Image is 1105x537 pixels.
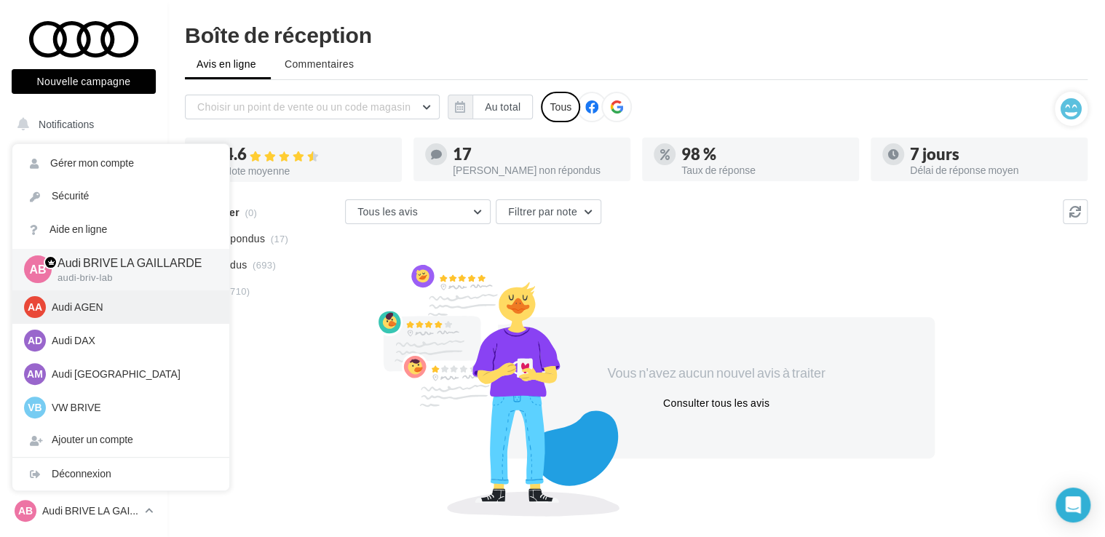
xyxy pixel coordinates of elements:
[12,180,229,212] a: Sécurité
[681,146,847,162] div: 98 %
[58,271,206,285] p: audi-briv-lab
[591,364,841,383] div: Vous n'avez aucun nouvel avis à traiter
[197,100,411,113] span: Choisir un point de vente ou un code magasin
[448,95,533,119] button: Au total
[9,255,159,286] a: Campagnes
[910,146,1076,162] div: 7 jours
[9,146,159,176] a: Opérations
[12,213,229,246] a: Aide en ligne
[453,146,619,162] div: 17
[285,57,354,70] span: Commentaires
[28,400,41,415] span: VB
[12,69,156,94] button: Nouvelle campagne
[18,504,33,518] span: AB
[185,95,440,119] button: Choisir un point de vente ou un code magasin
[29,261,46,278] span: AB
[910,165,1076,175] div: Délai de réponse moyen
[52,367,212,381] p: Audi [GEOGRAPHIC_DATA]
[9,181,159,212] a: Boîte de réception
[357,205,418,218] span: Tous les avis
[39,118,94,130] span: Notifications
[52,300,212,314] p: Audi AGEN
[27,367,43,381] span: AM
[9,291,159,322] a: Médiathèque
[1056,488,1090,522] div: Open Intercom Messenger
[52,400,212,415] p: VW BRIVE
[271,233,288,244] span: (17)
[52,333,212,348] p: Audi DAX
[12,497,156,525] a: AB Audi BRIVE LA GAILLARDE
[9,219,159,250] a: Visibilité en ligne
[42,504,139,518] p: Audi BRIVE LA GAILLARDE
[28,333,42,348] span: AD
[199,231,265,246] span: Non répondus
[496,199,601,224] button: Filtrer par note
[224,146,390,163] div: 4.6
[185,23,1088,45] div: Boîte de réception
[28,300,42,314] span: AA
[12,458,229,490] div: Déconnexion
[226,285,250,297] span: (710)
[453,165,619,175] div: [PERSON_NAME] non répondus
[345,199,491,224] button: Tous les avis
[9,327,159,370] a: PLV et print personnalisable
[12,423,229,456] div: Ajouter un compte
[657,394,775,412] button: Consulter tous les avis
[58,255,206,271] p: Audi BRIVE LA GAILLARDE
[681,165,847,175] div: Taux de réponse
[9,109,153,140] button: Notifications
[472,95,533,119] button: Au total
[12,147,229,180] a: Gérer mon compte
[541,92,580,122] div: Tous
[224,166,390,176] div: Note moyenne
[253,259,276,271] span: (693)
